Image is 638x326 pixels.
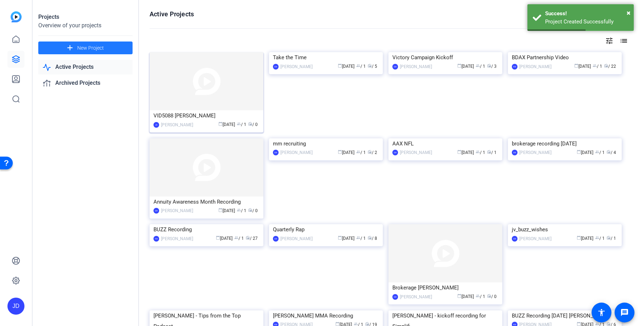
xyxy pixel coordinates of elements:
span: group [595,322,599,326]
span: / 4 [606,150,616,155]
div: EM [273,150,279,155]
div: [PERSON_NAME] [519,235,552,242]
div: KW [153,236,159,242]
span: group [593,63,597,68]
div: [PERSON_NAME] MMA Recording [273,310,379,321]
div: mm recruiting [273,138,379,149]
span: calendar_today [218,122,223,126]
div: Overview of your projects [38,21,133,30]
span: / 0 [487,294,497,299]
span: / 1 [237,208,246,213]
span: / 1 [476,150,485,155]
span: group [476,294,480,298]
span: calendar_today [216,236,220,240]
div: [PERSON_NAME] [519,63,552,70]
span: [DATE] [457,64,474,69]
div: [PERSON_NAME] [161,235,193,242]
span: group [234,236,239,240]
div: AAX NFL [392,138,498,149]
span: group [356,236,360,240]
span: [DATE] [577,150,593,155]
span: / 22 [604,64,616,69]
span: / 1 [487,150,497,155]
span: [DATE] [338,150,354,155]
div: [PERSON_NAME] [400,293,432,300]
div: Quarterly Rap [273,224,379,235]
span: calendar_today [457,63,461,68]
div: jv_buzz_wishes [512,224,618,235]
span: / 0 [248,208,258,213]
span: / 1 [234,236,244,241]
div: [PERSON_NAME] [161,207,193,214]
span: / 5 [368,64,377,69]
button: New Project [38,42,133,54]
span: / 1 [593,64,602,69]
mat-icon: add [66,44,74,53]
div: KW [512,64,517,70]
span: / 1 [237,122,246,127]
div: EM [273,64,279,70]
span: group [476,150,480,154]
span: group [237,122,241,126]
div: [PERSON_NAME] [280,63,313,70]
div: EM [392,294,398,300]
span: [DATE] [577,236,593,241]
div: [PERSON_NAME] [280,149,313,156]
a: Active Projects [38,60,133,74]
span: calendar_today [338,63,342,68]
div: JD [153,122,159,128]
span: / 2 [368,150,377,155]
div: [PERSON_NAME] [161,121,193,128]
span: [DATE] [218,122,235,127]
mat-icon: tune [605,37,614,45]
span: calendar_today [577,322,581,326]
span: calendar_today [577,150,581,154]
div: Annuity Awareness Month Recording [153,197,259,207]
span: / 8 [368,236,377,241]
span: radio [368,236,372,240]
a: Archived Projects [38,76,133,90]
span: radio [248,122,252,126]
span: calendar_today [574,63,578,68]
div: Project Created Successfully [545,18,628,26]
div: JD [7,298,24,315]
span: radio [248,208,252,212]
span: calendar_today [577,236,581,240]
span: group [237,208,241,212]
span: group [595,236,599,240]
div: Victory Campaign Kickoff [392,52,498,63]
mat-icon: message [620,308,629,317]
div: BUZZ Recording [DATE] [PERSON_NAME] [512,310,618,321]
div: EM [512,236,517,242]
div: BUZZ Recording [153,224,259,235]
span: / 1 [356,236,366,241]
span: radio [606,236,611,240]
span: radio [368,63,372,68]
span: radio [368,150,372,154]
span: / 0 [248,122,258,127]
span: group [476,63,480,68]
span: / 27 [246,236,258,241]
div: Brokerage [PERSON_NAME] [392,282,498,293]
div: [PERSON_NAME] [400,149,432,156]
span: / 1 [606,236,616,241]
div: VID5088 [PERSON_NAME] [153,110,259,121]
span: group [356,150,360,154]
div: Take the Time [273,52,379,63]
div: brokerage recording [DATE] [512,138,618,149]
div: EM [273,236,279,242]
span: radio [487,150,491,154]
div: EM [153,208,159,214]
span: radio [606,322,611,326]
div: EM [392,64,398,70]
div: EM [392,150,398,155]
span: / 1 [356,64,366,69]
div: [PERSON_NAME] [400,63,432,70]
span: [DATE] [574,64,591,69]
mat-icon: list [619,37,627,45]
button: Close [627,7,631,18]
span: [DATE] [338,64,354,69]
div: [PERSON_NAME] [519,149,552,156]
span: × [627,9,631,17]
span: / 1 [476,64,485,69]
